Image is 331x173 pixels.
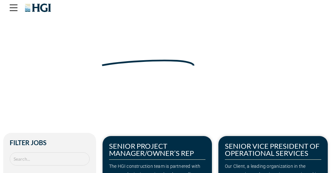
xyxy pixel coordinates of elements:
h2: Filter Jobs [10,139,90,146]
a: Home [3,74,17,80]
a: SENIOR PROJECT MANAGER/OWNER’S REP [109,142,194,157]
span: Jobs [19,74,29,80]
input: Search Job [10,152,90,166]
a: SENIOR VICE PRESIDENT OF OPERATIONAL SERVICES [225,142,319,157]
span: Next Move [101,41,196,63]
span: Make Your [3,40,97,64]
span: » [3,74,29,80]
